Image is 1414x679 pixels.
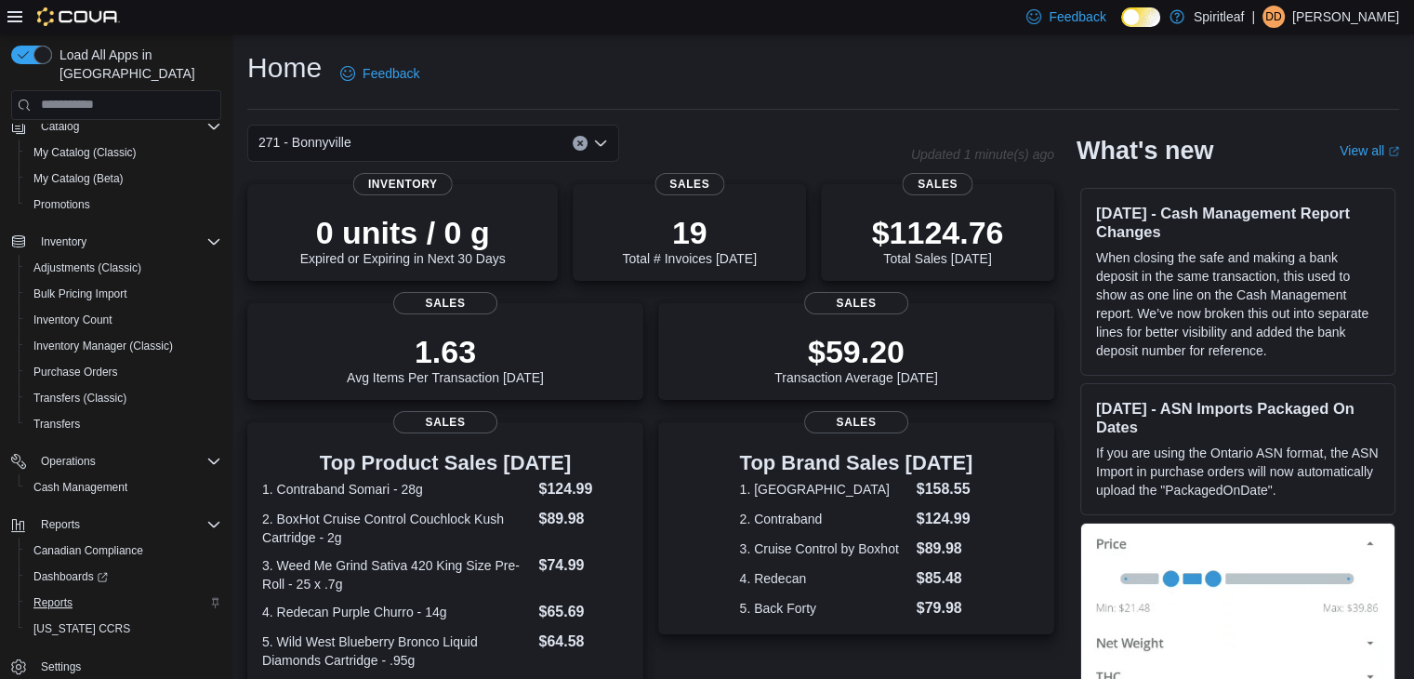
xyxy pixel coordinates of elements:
[593,136,608,151] button: Open list of options
[26,257,149,279] a: Adjustments (Classic)
[538,478,628,500] dd: $124.99
[1096,444,1380,499] p: If you are using the Ontario ASN format, the ASN Import in purchase orders will now automatically...
[347,333,544,385] div: Avg Items Per Transaction [DATE]
[917,478,973,500] dd: $158.55
[872,214,1004,266] div: Total Sales [DATE]
[538,508,628,530] dd: $89.98
[538,554,628,577] dd: $74.99
[740,480,909,499] dt: 1. [GEOGRAPHIC_DATA]
[26,387,134,409] a: Transfers (Classic)
[26,618,138,640] a: [US_STATE] CCRS
[52,46,221,83] span: Load All Apps in [GEOGRAPHIC_DATA]
[19,281,229,307] button: Bulk Pricing Import
[41,454,96,469] span: Operations
[33,231,94,253] button: Inventory
[26,566,221,588] span: Dashboards
[26,335,180,357] a: Inventory Manager (Classic)
[1077,136,1213,166] h2: What's new
[4,448,229,474] button: Operations
[33,480,127,495] span: Cash Management
[1121,7,1160,27] input: Dark Mode
[333,55,427,92] a: Feedback
[19,359,229,385] button: Purchase Orders
[393,292,497,314] span: Sales
[740,510,909,528] dt: 2. Contraband
[300,214,506,251] p: 0 units / 0 g
[774,333,938,385] div: Transaction Average [DATE]
[19,474,229,500] button: Cash Management
[917,567,973,590] dd: $85.48
[258,131,351,153] span: 271 - Bonnyville
[917,538,973,560] dd: $89.98
[26,539,151,562] a: Canadian Compliance
[33,197,90,212] span: Promotions
[26,566,115,588] a: Dashboards
[41,659,81,674] span: Settings
[1292,6,1399,28] p: [PERSON_NAME]
[538,601,628,623] dd: $65.69
[1388,146,1399,157] svg: External link
[1194,6,1244,28] p: Spiritleaf
[1340,143,1399,158] a: View allExternal link
[41,119,79,134] span: Catalog
[26,141,221,164] span: My Catalog (Classic)
[37,7,120,26] img: Cova
[33,286,127,301] span: Bulk Pricing Import
[26,387,221,409] span: Transfers (Classic)
[917,597,973,619] dd: $79.98
[19,307,229,333] button: Inventory Count
[26,257,221,279] span: Adjustments (Classic)
[33,513,221,536] span: Reports
[262,556,531,593] dt: 3. Weed Me Grind Sativa 420 King Size Pre-Roll - 25 x .7g
[33,621,130,636] span: [US_STATE] CCRS
[1096,399,1380,436] h3: [DATE] - ASN Imports Packaged On Dates
[1251,6,1255,28] p: |
[4,229,229,255] button: Inventory
[19,166,229,192] button: My Catalog (Beta)
[19,192,229,218] button: Promotions
[262,480,531,499] dt: 1. Contraband Somari - 28g
[262,510,531,547] dt: 2. BoxHot Cruise Control Couchlock Kush Cartridge - 2g
[33,656,88,678] a: Settings
[1096,248,1380,360] p: When closing the safe and making a bank deposit in the same transaction, this used to show as one...
[19,255,229,281] button: Adjustments (Classic)
[622,214,756,251] p: 19
[33,115,86,138] button: Catalog
[26,335,221,357] span: Inventory Manager (Classic)
[26,309,221,331] span: Inventory Count
[538,631,628,653] dd: $64.58
[26,361,221,383] span: Purchase Orders
[26,361,126,383] a: Purchase Orders
[872,214,1004,251] p: $1124.76
[26,476,221,499] span: Cash Management
[26,592,221,614] span: Reports
[19,538,229,564] button: Canadian Compliance
[1096,204,1380,241] h3: [DATE] - Cash Management Report Changes
[26,283,221,305] span: Bulk Pricing Import
[1262,6,1285,28] div: Donna D
[26,413,87,435] a: Transfers
[26,592,80,614] a: Reports
[26,539,221,562] span: Canadian Compliance
[19,564,229,590] a: Dashboards
[353,173,453,195] span: Inventory
[911,147,1054,162] p: Updated 1 minute(s) ago
[41,234,86,249] span: Inventory
[622,214,756,266] div: Total # Invoices [DATE]
[33,171,124,186] span: My Catalog (Beta)
[26,193,98,216] a: Promotions
[19,333,229,359] button: Inventory Manager (Classic)
[26,141,144,164] a: My Catalog (Classic)
[41,517,80,532] span: Reports
[26,618,221,640] span: Washington CCRS
[4,113,229,140] button: Catalog
[19,616,229,642] button: [US_STATE] CCRS
[33,450,103,473] button: Operations
[740,452,973,474] h3: Top Brand Sales [DATE]
[804,292,908,314] span: Sales
[33,260,141,275] span: Adjustments (Classic)
[19,590,229,616] button: Reports
[33,339,173,353] span: Inventory Manager (Classic)
[33,231,221,253] span: Inventory
[573,136,588,151] button: Clear input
